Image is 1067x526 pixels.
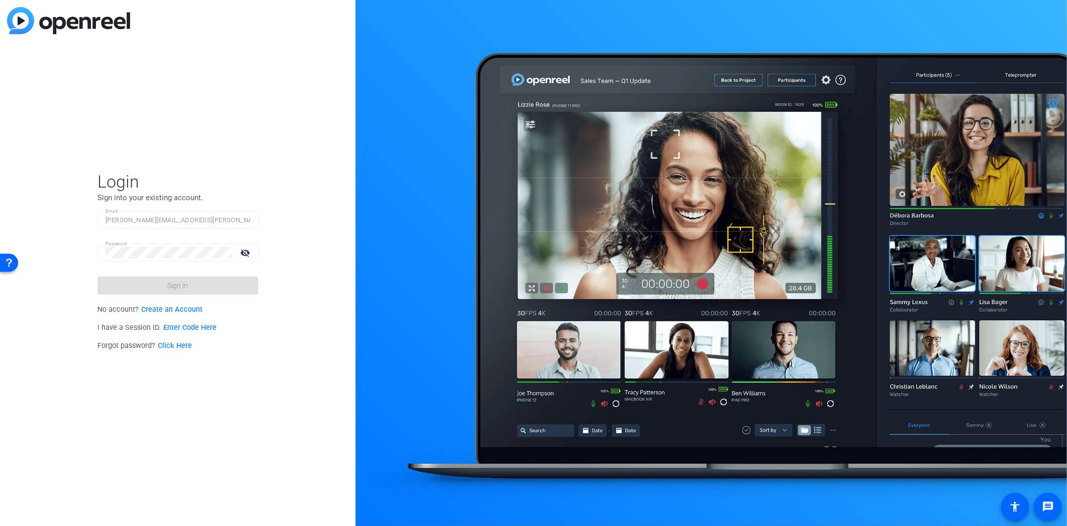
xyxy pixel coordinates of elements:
a: Enter Code Here [163,323,217,332]
mat-icon: accessibility [1009,501,1021,513]
input: Enter Email Address [105,214,250,226]
a: Click Here [158,341,192,350]
span: Login [97,171,258,192]
mat-icon: visibility_off [234,245,258,260]
mat-icon: message [1042,501,1054,513]
span: Forgot password? [97,341,192,350]
img: blue-gradient.svg [7,7,130,34]
span: No account? [97,305,202,314]
mat-label: Password [105,241,127,247]
a: Create an Account [141,305,202,314]
p: Sign into your existing account. [97,192,258,203]
span: I have a Session ID. [97,323,217,332]
mat-label: Email [105,209,118,214]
